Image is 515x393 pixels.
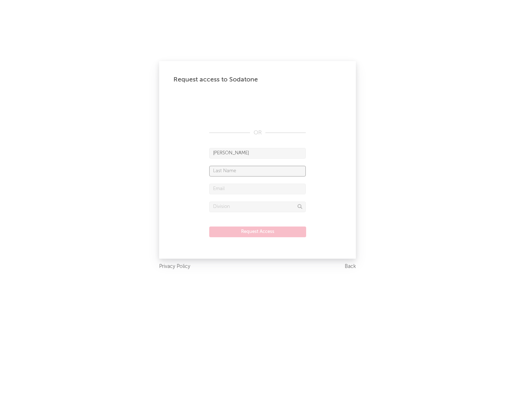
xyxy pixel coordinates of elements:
input: First Name [209,148,306,159]
div: OR [209,129,306,137]
div: Request access to Sodatone [173,75,342,84]
a: Privacy Policy [159,262,190,271]
a: Back [345,262,356,271]
input: Division [209,202,306,212]
button: Request Access [209,227,306,237]
input: Last Name [209,166,306,176]
input: Email [209,184,306,194]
